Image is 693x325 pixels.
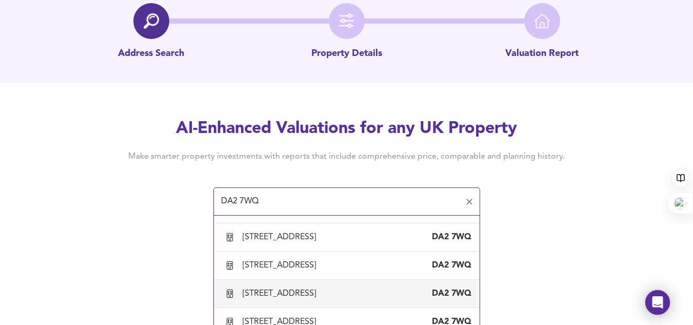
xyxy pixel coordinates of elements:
div: DA2 7WQ [430,288,471,299]
h2: AI-Enhanced Valuations for any UK Property [113,118,581,140]
p: Property Details [311,47,382,61]
div: DA2 7WQ [430,260,471,271]
div: Open Intercom Messenger [645,290,670,315]
img: filter-icon [339,13,354,29]
input: Enter a postcode to start... [218,192,460,212]
p: Valuation Report [505,47,579,61]
div: [STREET_ADDRESS] [243,260,320,271]
h4: Make smarter property investments with reports that include comprehensive price, comparable and p... [113,151,581,162]
div: [STREET_ADDRESS] [243,288,320,299]
img: search-icon [144,13,159,29]
p: Address Search [118,47,184,61]
button: Clear [462,195,477,209]
div: [STREET_ADDRESS] [243,232,320,243]
div: DA2 7WQ [430,232,471,243]
img: home-icon [534,13,550,29]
